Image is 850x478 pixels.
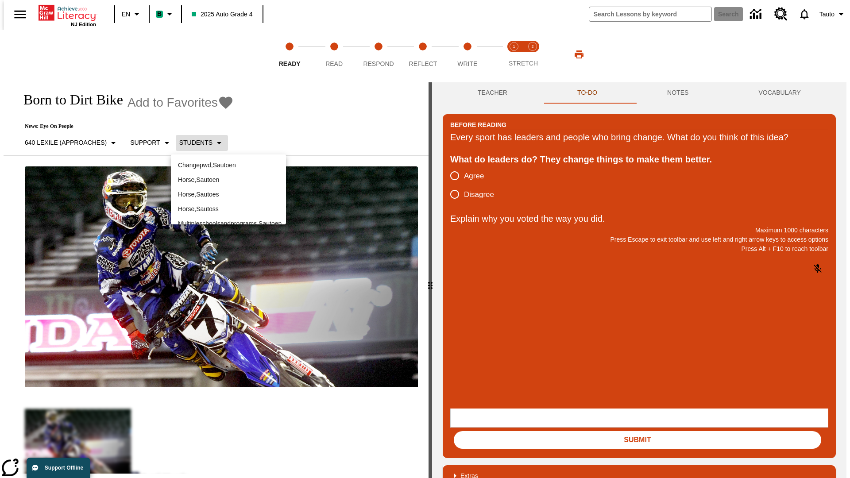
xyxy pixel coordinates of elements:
p: Multipleschoolsandprograms , Sautoen [178,219,279,228]
p: Horse , Sautoes [178,190,279,199]
p: Horse , Sautoen [178,175,279,185]
body: Explain why you voted the way you did. Maximum 1000 characters Press Alt + F10 to reach toolbar P... [4,7,129,15]
p: Horse , Sautoss [178,204,279,214]
p: Changepwd , Sautoen [178,161,279,170]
